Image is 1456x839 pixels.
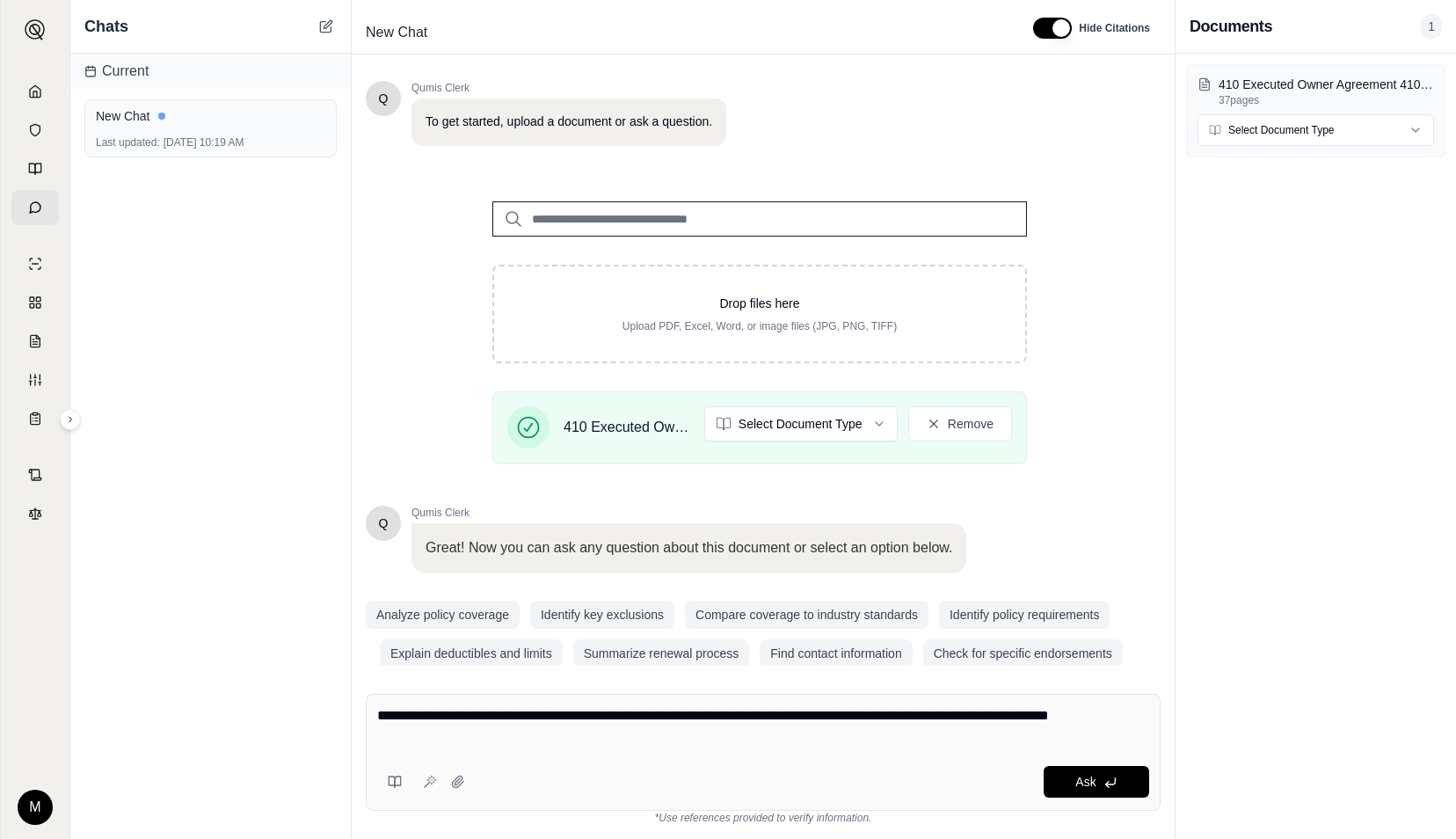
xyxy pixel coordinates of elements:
span: Ask [1075,775,1096,789]
button: Compare coverage to industry standards [685,601,928,629]
div: *Use references provided to verify information. [366,811,1161,825]
div: Edit Title [359,18,1012,47]
button: Explain deductibles and limits [380,639,563,668]
button: Expand sidebar [18,12,53,47]
p: To get started, upload a document or ask a question. [426,113,712,131]
a: Documents Vault [11,113,59,148]
span: Chats [84,14,128,39]
p: 410 Executed Owner Agreement 410 - TCF II Job 211087.pdf [1219,76,1434,93]
button: Expand sidebar [60,409,81,430]
span: 410 Executed Owner Agreement 410 - TCF II Job 211087.pdf [564,417,690,438]
div: [DATE] 10:19 AM [96,135,325,150]
div: Current [70,54,351,89]
div: M [18,790,53,825]
a: Coverage Table [11,401,59,436]
button: Find contact information [760,639,912,668]
span: Hello [379,90,389,107]
span: Hide Citations [1079,21,1150,35]
p: Great! Now you can ask any question about this document or select an option below. [426,537,952,558]
span: Qumis Clerk [411,506,966,520]
span: New Chat [359,18,434,47]
button: New Chat [316,16,337,37]
button: Check for specific endorsements [923,639,1123,668]
a: Single Policy [11,246,59,281]
span: Hello [379,514,389,532]
a: Chat [11,190,59,225]
a: Home [11,74,59,109]
button: Ask [1044,766,1149,798]
button: Remove [908,406,1012,441]
span: Last updated: [96,135,160,150]
button: Identify key exclusions [530,601,674,629]
button: 410 Executed Owner Agreement 410 - TCF II Job 211087.pdf37pages [1198,76,1434,107]
span: Qumis Clerk [411,81,726,95]
span: 1 [1421,14,1442,39]
p: 37 pages [1219,93,1434,107]
h3: Documents [1190,14,1272,39]
a: Legal Search Engine [11,496,59,531]
button: Identify policy requirements [939,601,1110,629]
img: Expand sidebar [25,19,46,40]
p: Upload PDF, Excel, Word, or image files (JPG, PNG, TIFF) [522,319,997,333]
div: New Chat [96,107,325,125]
a: Contract Analysis [11,457,59,492]
button: Summarize renewal process [573,639,750,668]
a: Policy Comparisons [11,285,59,320]
a: Prompt Library [11,151,59,186]
a: Custom Report [11,362,59,398]
button: Analyze policy coverage [366,601,520,629]
a: Claim Coverage [11,324,59,359]
p: Drop files here [522,295,997,312]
